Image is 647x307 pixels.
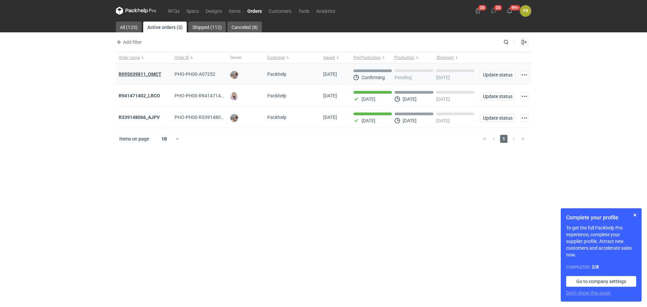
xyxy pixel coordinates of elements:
[265,52,320,63] button: Customer
[504,5,515,16] button: 99+
[436,118,450,123] p: [DATE]
[295,7,313,15] a: Tools
[566,276,636,287] a: Go to company settings
[362,96,375,102] p: [DATE]
[520,5,531,17] button: PB
[230,92,238,100] img: Klaudia Wiśniewska
[566,224,636,258] p: To get the full Packhelp Pro experience, complete your supplier profile. Attract new customers an...
[183,7,202,15] a: Specs
[323,71,337,77] span: 19/09/2025
[566,289,611,296] button: Don’t show this again
[323,55,335,60] span: Issued
[500,135,507,143] span: 1
[165,7,183,15] a: RFQs
[267,55,285,60] span: Customer
[480,71,515,79] button: Update status
[566,214,636,222] h1: Complete your profile
[175,55,189,60] span: Order ID
[362,118,375,123] p: [DATE]
[502,38,524,46] input: Search
[353,55,381,60] span: Pre-Production
[119,71,161,77] a: R095039811_OMCT
[175,93,240,98] span: PHO-PH00-R941471402_LRCO
[116,7,156,15] svg: Packhelp Pro
[227,22,262,32] a: Canceled (8)
[267,71,286,77] span: Packhelp
[566,264,636,271] div: Completed:
[480,92,515,100] button: Update status
[403,118,417,123] p: [DATE]
[119,115,160,120] a: R339148066_AJPV
[115,38,142,46] button: Add filter
[320,52,351,63] button: Issued
[116,52,172,63] button: Order name
[244,7,265,15] a: Orders
[230,114,238,122] img: Michał Palasek
[472,5,483,16] button: 20
[436,75,450,80] p: [DATE]
[119,93,160,98] a: R941471402_LRCO
[395,75,412,80] p: Pending
[175,115,240,120] span: PHO-PH00-R339148066_AJPV
[267,115,286,120] span: Packhelp
[143,22,187,32] a: Active orders (3)
[323,115,337,120] span: 09/09/2025
[631,211,639,219] button: Skip for now
[116,22,142,32] a: All (123)
[230,71,238,79] img: Michał Palasek
[188,22,226,32] a: Shipped (112)
[394,55,414,60] span: Production
[520,114,528,122] button: Actions
[435,52,477,63] button: Shipment
[267,93,286,98] span: Packhelp
[520,5,531,17] div: Piotr Bożek
[483,94,512,99] span: Update status
[153,134,175,144] div: 10
[172,52,228,63] button: Order ID
[520,71,528,79] button: Actions
[323,93,337,98] span: 16/09/2025
[520,92,528,100] button: Actions
[480,114,515,122] button: Update status
[175,71,215,77] span: PHO-PH00-A07252
[393,52,435,63] button: Production
[592,264,599,270] strong: 2 / 8
[483,72,512,77] span: Update status
[351,52,393,63] button: Pre-Production
[436,55,454,60] span: Shipment
[362,75,385,80] p: Confirming
[230,55,242,60] span: Owner
[403,96,417,102] p: [DATE]
[483,116,512,120] span: Update status
[225,7,244,15] a: Items
[202,7,225,15] a: Designs
[119,135,149,142] span: Items on page
[313,7,339,15] a: Analytics
[119,55,140,60] span: Order name
[436,96,450,102] p: [DATE]
[488,5,499,16] button: 25
[265,7,295,15] a: Customers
